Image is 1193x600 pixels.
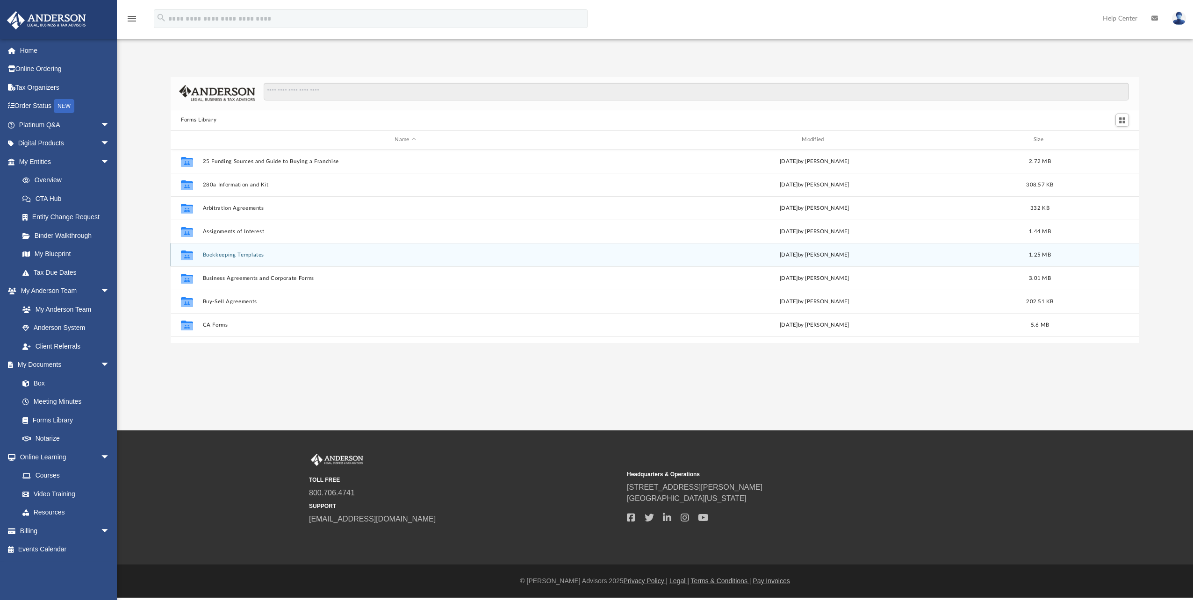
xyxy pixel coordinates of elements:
a: Forms Library [13,411,115,429]
span: arrow_drop_down [101,448,119,467]
div: [DATE] by [PERSON_NAME] [612,321,1017,329]
input: Search files and folders [264,83,1129,100]
a: Home [7,41,124,60]
a: Binder Walkthrough [13,226,124,245]
a: Platinum Q&Aarrow_drop_down [7,115,124,134]
div: Modified [612,136,1017,144]
div: [DATE] by [PERSON_NAME] [612,297,1017,306]
a: Video Training [13,485,115,503]
a: CTA Hub [13,189,124,208]
div: [DATE] by [PERSON_NAME] [612,180,1017,189]
button: Arbitration Agreements [203,205,608,211]
small: Headquarters & Operations [627,470,938,479]
a: menu [126,18,137,24]
span: arrow_drop_down [101,356,119,375]
div: [DATE] by [PERSON_NAME] [612,274,1017,282]
a: [GEOGRAPHIC_DATA][US_STATE] [627,494,747,502]
a: [STREET_ADDRESS][PERSON_NAME] [627,483,762,491]
a: Box [13,374,115,393]
div: id [1063,136,1128,144]
span: 202.51 KB [1026,299,1053,304]
div: [DATE] by [PERSON_NAME] [612,204,1017,212]
button: Business Agreements and Corporate Forms [203,275,608,281]
a: Entity Change Request [13,208,124,227]
a: Pay Invoices [753,577,790,585]
span: arrow_drop_down [101,115,119,135]
a: 800.706.4741 [309,489,355,497]
img: Anderson Advisors Platinum Portal [4,11,89,29]
div: [DATE] by [PERSON_NAME] [612,227,1017,236]
button: Buy-Sell Agreements [203,299,608,305]
span: arrow_drop_down [101,134,119,153]
img: User Pic [1172,12,1186,25]
a: Tax Due Dates [13,263,124,282]
a: Notarize [13,429,119,448]
button: 25 Funding Sources and Guide to Buying a Franchise [203,158,608,164]
a: Online Ordering [7,60,124,79]
div: NEW [54,99,74,113]
span: 332 KB [1030,205,1049,210]
a: Resources [13,503,119,522]
button: Bookkeeping Templates [203,252,608,258]
a: Tax Organizers [7,78,124,97]
div: grid [171,150,1139,343]
a: Online Learningarrow_drop_down [7,448,119,466]
a: Anderson System [13,319,119,337]
a: My Documentsarrow_drop_down [7,356,119,374]
a: Meeting Minutes [13,393,119,411]
span: 308.57 KB [1026,182,1053,187]
span: arrow_drop_down [101,282,119,301]
a: Courses [13,466,119,485]
a: Billingarrow_drop_down [7,521,124,540]
div: © [PERSON_NAME] Advisors 2025 [117,576,1193,586]
a: Terms & Conditions | [691,577,751,585]
a: [EMAIL_ADDRESS][DOMAIN_NAME] [309,515,436,523]
span: arrow_drop_down [101,521,119,541]
button: Forms Library [181,116,216,124]
a: Order StatusNEW [7,97,124,116]
div: Name [202,136,608,144]
a: My Blueprint [13,245,119,264]
button: 280a Information and Kit [203,182,608,188]
a: Events Calendar [7,540,124,559]
a: My Entitiesarrow_drop_down [7,152,124,171]
div: Size [1021,136,1059,144]
a: Overview [13,171,124,190]
a: Privacy Policy | [624,577,668,585]
span: 1.44 MB [1029,229,1051,234]
a: Legal | [669,577,689,585]
div: id [175,136,198,144]
button: CA Forms [203,322,608,328]
a: Client Referrals [13,337,119,356]
div: [DATE] by [PERSON_NAME] [612,157,1017,165]
a: My Anderson Team [13,300,115,319]
img: Anderson Advisors Platinum Portal [309,454,365,466]
span: arrow_drop_down [101,152,119,171]
small: SUPPORT [309,502,620,510]
a: Digital Productsarrow_drop_down [7,134,124,153]
a: My Anderson Teamarrow_drop_down [7,282,119,300]
i: search [156,13,166,23]
button: Switch to Grid View [1115,114,1129,127]
button: Assignments of Interest [203,229,608,235]
i: menu [126,13,137,24]
div: [DATE] by [PERSON_NAME] [612,250,1017,259]
small: TOLL FREE [309,476,620,484]
span: 3.01 MB [1029,275,1051,280]
span: 1.25 MB [1029,252,1051,257]
span: 2.72 MB [1029,158,1051,164]
span: 5.6 MB [1031,322,1049,327]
